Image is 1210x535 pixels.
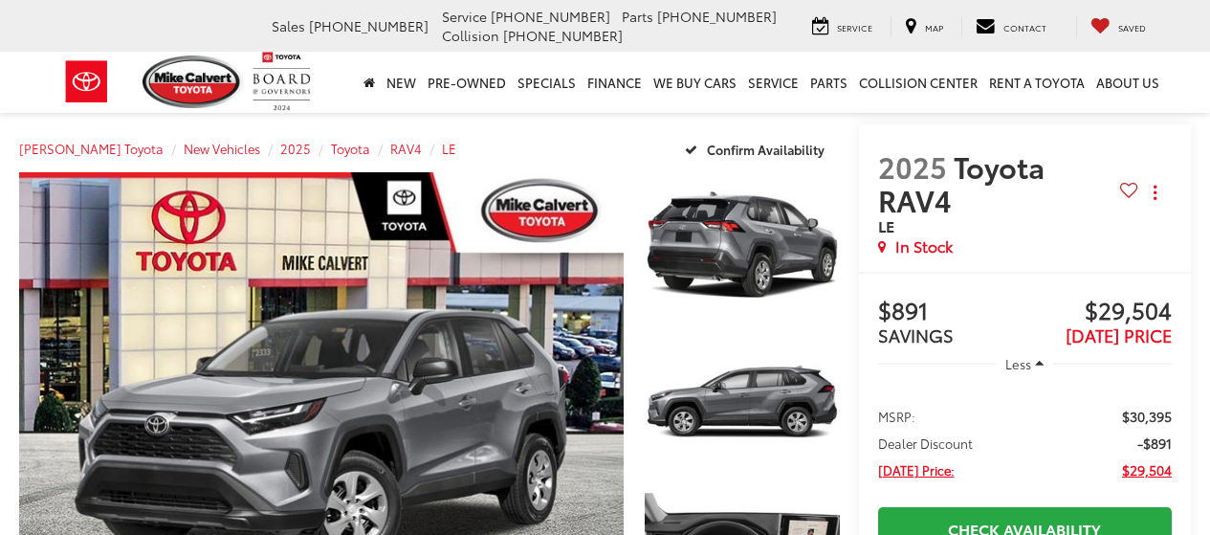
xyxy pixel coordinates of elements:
a: Parts [804,52,853,113]
span: [PHONE_NUMBER] [491,7,610,26]
button: Less [996,346,1053,381]
a: RAV4 [390,140,422,157]
span: [PHONE_NUMBER] [657,7,777,26]
img: 2025 Toyota RAV4 LE [643,170,842,320]
span: Service [837,21,872,33]
span: LE [878,214,894,236]
span: Service [442,7,487,26]
span: [DATE] PRICE [1066,323,1172,347]
span: Sales [272,16,305,35]
a: Map [891,16,957,37]
span: SAVINGS [878,323,954,347]
span: $30,395 [1122,407,1172,426]
span: -$891 [1137,434,1172,453]
a: Toyota [331,140,370,157]
a: Collision Center [853,52,983,113]
span: $29,504 [1122,460,1172,479]
span: Saved [1118,21,1146,33]
a: Rent a Toyota [983,52,1090,113]
span: [PHONE_NUMBER] [309,16,429,35]
button: Actions [1138,176,1172,210]
a: LE [442,140,456,157]
img: Mike Calvert Toyota [143,56,244,108]
span: Less [1005,355,1031,372]
span: Contact [1003,21,1046,33]
a: New [381,52,422,113]
a: New Vehicles [184,140,260,157]
a: Home [358,52,381,113]
span: [DATE] Price: [878,460,955,479]
button: Confirm Availability [674,132,840,166]
span: Map [925,21,943,33]
a: [PERSON_NAME] Toyota [19,140,164,157]
a: My Saved Vehicles [1076,16,1160,37]
a: Pre-Owned [422,52,512,113]
img: 2025 Toyota RAV4 LE [643,327,842,477]
a: Expand Photo 2 [645,329,840,476]
a: 2025 [280,140,311,157]
span: Parts [622,7,653,26]
a: About Us [1090,52,1165,113]
a: Contact [961,16,1061,37]
span: Collision [442,26,499,45]
img: Toyota [51,51,122,113]
a: Service [742,52,804,113]
span: dropdown dots [1154,185,1156,200]
a: Specials [512,52,582,113]
a: Service [798,16,887,37]
span: Dealer Discount [878,434,973,453]
span: [PHONE_NUMBER] [503,26,623,45]
span: 2025 [878,145,947,187]
span: $891 [878,298,1025,326]
span: Confirm Availability [707,141,825,158]
span: $29,504 [1024,298,1172,326]
span: MSRP: [878,407,915,426]
span: Toyota RAV4 [878,145,1045,220]
span: In Stock [895,235,953,257]
a: Expand Photo 1 [645,172,840,319]
a: WE BUY CARS [648,52,742,113]
a: Finance [582,52,648,113]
